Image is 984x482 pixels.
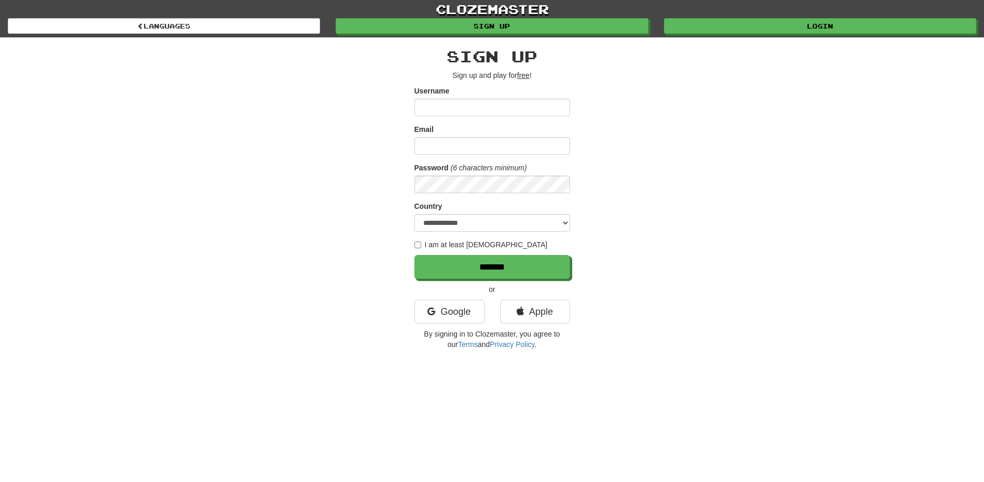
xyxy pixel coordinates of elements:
[414,48,570,65] h2: Sign up
[451,164,527,172] em: (6 characters minimum)
[458,340,478,349] a: Terms
[414,329,570,350] p: By signing in to Clozemaster, you agree to our and .
[414,86,450,96] label: Username
[517,71,530,79] u: free
[336,18,648,34] a: Sign up
[414,300,484,324] a: Google
[500,300,570,324] a: Apple
[414,284,570,294] p: or
[414,163,449,173] label: Password
[664,18,976,34] a: Login
[8,18,320,34] a: Languages
[414,70,570,81] p: Sign up and play for !
[414,201,442,211] label: Country
[414,124,434,135] label: Email
[414,239,548,250] label: I am at least [DEMOGRAPHIC_DATA]
[490,340,534,349] a: Privacy Policy
[414,242,421,248] input: I am at least [DEMOGRAPHIC_DATA]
